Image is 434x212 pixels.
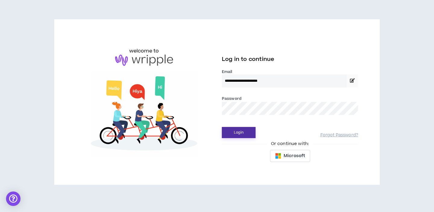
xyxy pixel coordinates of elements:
label: Password [222,96,241,101]
img: logo-brand.png [115,55,173,66]
span: Or continue with: [267,141,313,147]
span: Log in to continue [222,55,274,63]
img: Welcome to Wripple [76,72,212,157]
button: Login [222,127,256,138]
label: Email [222,69,358,74]
div: Open Intercom Messenger [6,191,20,206]
h6: welcome to [129,47,159,55]
a: Forgot Password? [320,132,358,138]
button: Microsoft [270,150,310,162]
span: Microsoft [284,153,305,159]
